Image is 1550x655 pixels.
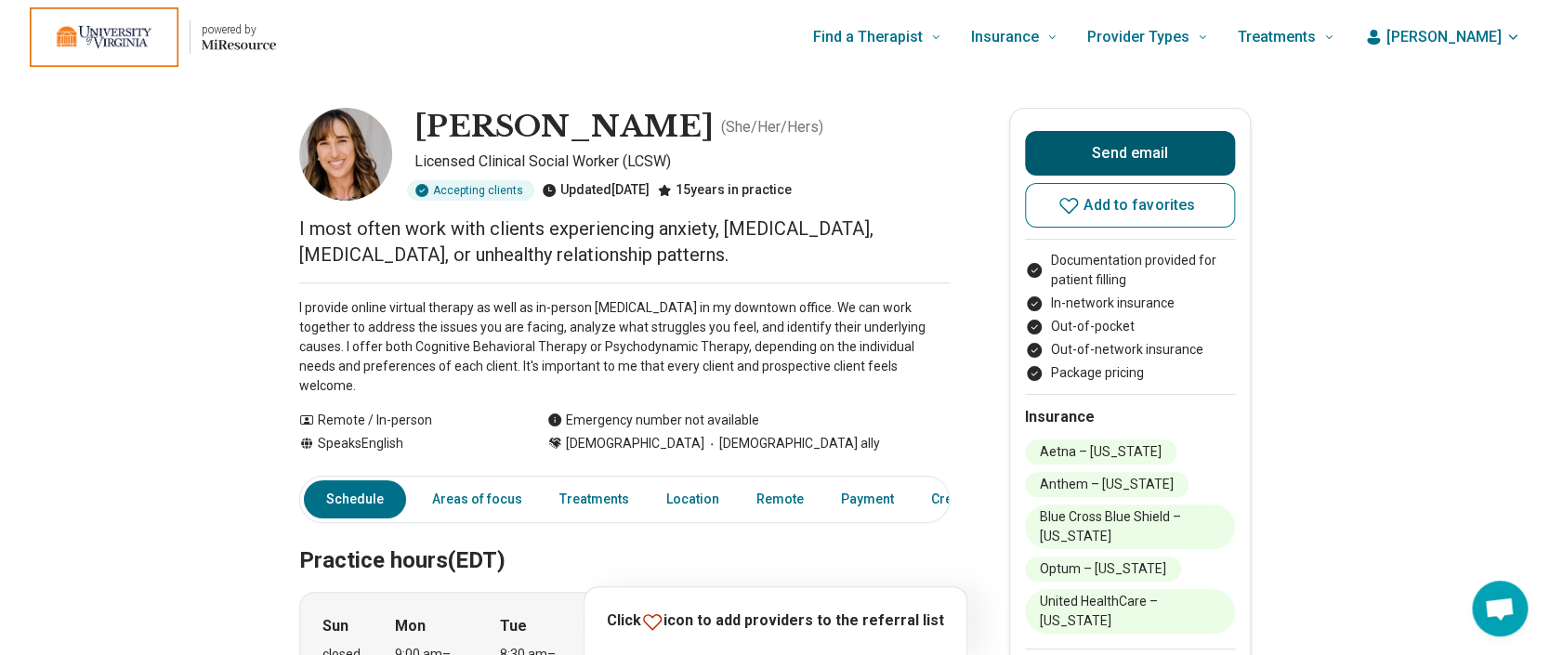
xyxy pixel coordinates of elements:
span: [DEMOGRAPHIC_DATA] [566,434,704,453]
span: Treatments [1238,24,1316,50]
div: Open chat [1472,581,1528,636]
p: Click icon to add providers to the referral list [607,609,944,633]
li: Package pricing [1025,363,1235,383]
button: Add to favorites [1025,183,1235,228]
li: United HealthCare – [US_STATE] [1025,589,1235,634]
a: Remote [745,480,815,518]
a: Treatments [548,480,640,518]
span: Insurance [971,24,1039,50]
div: Updated [DATE] [542,180,650,201]
li: Out-of-network insurance [1025,340,1235,360]
span: Provider Types [1087,24,1189,50]
span: Add to favorites [1084,198,1195,213]
a: Schedule [304,480,406,518]
div: 15 years in practice [657,180,792,201]
a: Payment [830,480,905,518]
li: Blue Cross Blue Shield – [US_STATE] [1025,504,1235,549]
button: [PERSON_NAME] [1364,26,1520,48]
li: Optum – [US_STATE] [1025,557,1181,582]
strong: Sun [322,615,348,637]
span: Find a Therapist [813,24,923,50]
li: Anthem – [US_STATE] [1025,472,1189,497]
span: [DEMOGRAPHIC_DATA] ally [704,434,880,453]
strong: Mon [395,615,426,637]
div: Remote / In-person [299,411,510,430]
a: Areas of focus [421,480,533,518]
h1: [PERSON_NAME] [414,108,714,147]
span: [PERSON_NAME] [1386,26,1502,48]
p: I most often work with clients experiencing anxiety, [MEDICAL_DATA], [MEDICAL_DATA], or unhealthy... [299,216,950,268]
a: Location [655,480,730,518]
li: Out-of-pocket [1025,317,1235,336]
li: Documentation provided for patient filling [1025,251,1235,290]
img: Suzanne Wilberger, Licensed Clinical Social Worker (LCSW) [299,108,392,201]
p: I provide online virtual therapy as well as in-person [MEDICAL_DATA] in my downtown office. We ca... [299,298,950,396]
li: Aetna – [US_STATE] [1025,439,1176,465]
li: In-network insurance [1025,294,1235,313]
p: powered by [202,22,276,37]
button: Send email [1025,131,1235,176]
div: Accepting clients [407,180,534,201]
ul: Payment options [1025,251,1235,383]
strong: Tue [500,615,527,637]
a: Home page [30,7,276,67]
p: Licensed Clinical Social Worker (LCSW) [414,151,950,173]
h2: Insurance [1025,406,1235,428]
h2: Practice hours (EDT) [299,501,950,577]
p: ( She/Her/Hers ) [721,116,823,138]
div: Emergency number not available [547,411,759,430]
div: Speaks English [299,434,510,453]
a: Credentials [920,480,1013,518]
